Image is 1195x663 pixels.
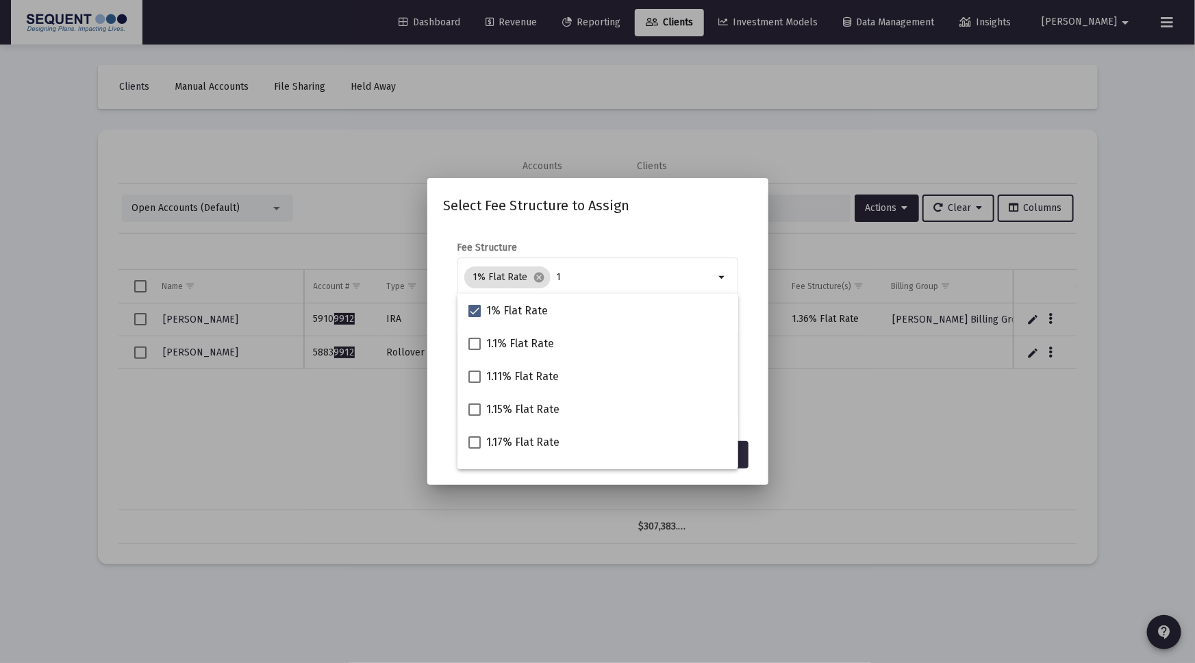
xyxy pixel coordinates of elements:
[714,269,731,286] mat-icon: arrow_drop_down
[486,336,554,352] span: 1.1% Flat Rate
[533,271,545,284] mat-icon: cancel
[486,401,559,418] span: 1.15% Flat Rate
[444,195,752,216] h2: Select Fee Structure to Assign
[457,242,518,253] label: Fee Structure
[556,272,714,283] input: Select fee structures
[486,303,548,319] span: 1% Flat Rate
[486,467,560,484] span: 1.19% Flat Rate
[464,264,714,291] mat-chip-list: Selection
[464,266,551,288] mat-chip: 1% Flat Rate
[486,368,559,385] span: 1.11% Flat Rate
[486,434,559,451] span: 1.17% Flat Rate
